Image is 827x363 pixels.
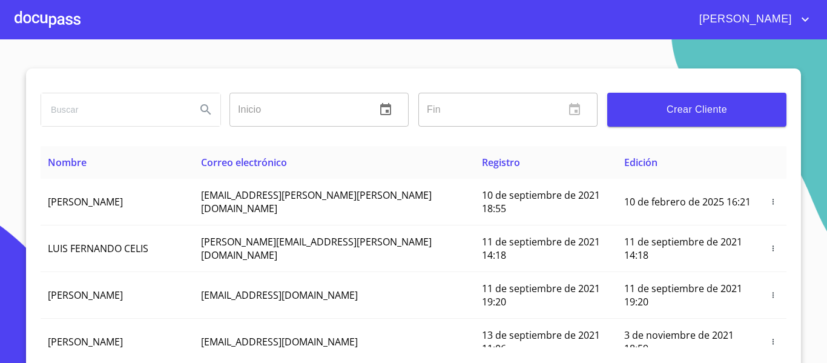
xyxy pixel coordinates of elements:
[201,156,287,169] span: Correo electrónico
[482,235,600,262] span: 11 de septiembre de 2021 14:18
[201,288,358,302] span: [EMAIL_ADDRESS][DOMAIN_NAME]
[191,95,220,124] button: Search
[48,195,123,208] span: [PERSON_NAME]
[482,188,600,215] span: 10 de septiembre de 2021 18:55
[48,156,87,169] span: Nombre
[624,156,657,169] span: Edición
[201,188,432,215] span: [EMAIL_ADDRESS][PERSON_NAME][PERSON_NAME][DOMAIN_NAME]
[482,156,520,169] span: Registro
[201,335,358,348] span: [EMAIL_ADDRESS][DOMAIN_NAME]
[41,93,186,126] input: search
[624,328,734,355] span: 3 de noviembre de 2021 18:59
[690,10,798,29] span: [PERSON_NAME]
[482,328,600,355] span: 13 de septiembre de 2021 11:06
[48,335,123,348] span: [PERSON_NAME]
[48,242,148,255] span: LUIS FERNANDO CELIS
[201,235,432,262] span: [PERSON_NAME][EMAIL_ADDRESS][PERSON_NAME][DOMAIN_NAME]
[607,93,786,127] button: Crear Cliente
[617,101,777,118] span: Crear Cliente
[48,288,123,302] span: [PERSON_NAME]
[624,282,742,308] span: 11 de septiembre de 2021 19:20
[690,10,812,29] button: account of current user
[624,235,742,262] span: 11 de septiembre de 2021 14:18
[482,282,600,308] span: 11 de septiembre de 2021 19:20
[624,195,751,208] span: 10 de febrero de 2025 16:21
